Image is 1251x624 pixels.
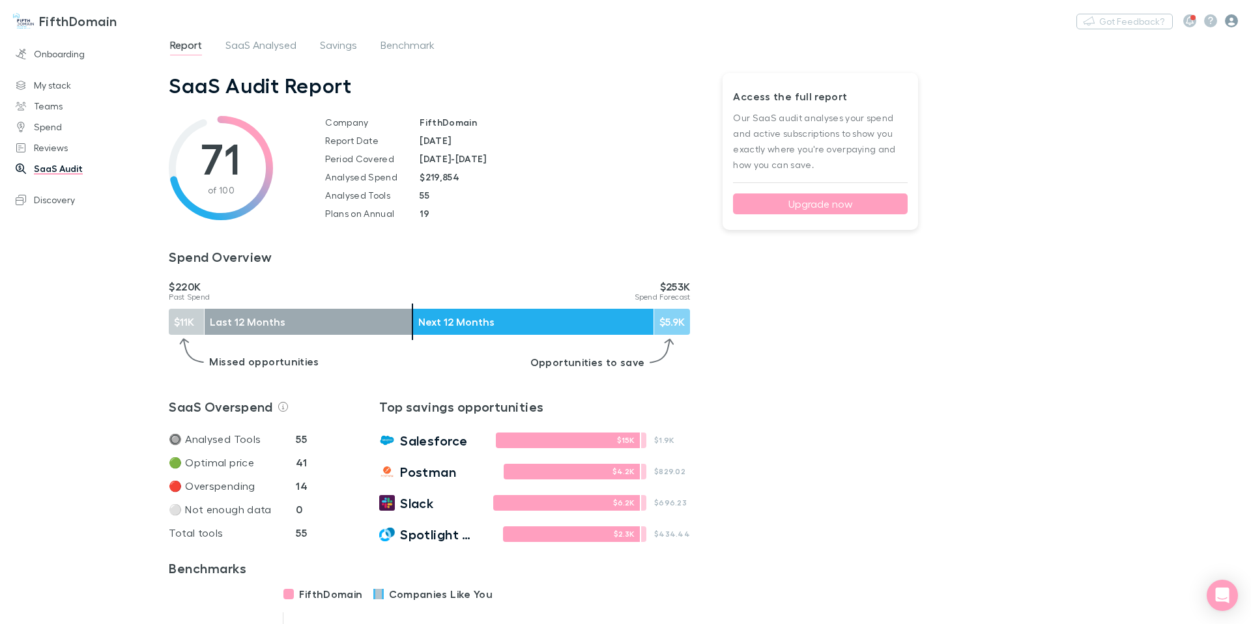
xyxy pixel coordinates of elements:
p: $1.9K [654,436,674,444]
img: Salesforce's Logo [379,433,395,448]
img: Left arrow [179,335,204,367]
a: Spend [3,117,166,137]
td: Analysed Spend [315,168,409,186]
span: Slack [400,495,433,511]
strong: 55 [296,433,307,446]
td: Company [315,113,409,132]
div: Last 12 Months [205,309,411,335]
p: $829.02 [654,468,685,475]
a: Discovery [3,190,166,210]
p: $696.23 [654,499,687,507]
span: SaaS Analysed [225,38,296,55]
span: Postman [400,464,456,479]
span: of 100 [208,184,235,195]
td: Report Date [315,132,409,150]
p: ⚪ Not enough data [169,502,296,517]
div: $4.2K [504,464,640,479]
span: Salesforce [400,433,468,448]
a: Reviews [3,137,166,158]
a: Onboarding [3,44,166,64]
strong: 19 [420,208,429,219]
strong: 55 [420,190,429,201]
p: 🔘 Analysed Tools [169,431,296,447]
p: $253K [635,285,691,288]
a: Postman [379,464,477,479]
span: Past Spend [169,292,210,302]
div: $11K [169,309,205,335]
strong: Companies Like You [389,588,493,601]
td: Plans on Annual [315,205,409,223]
img: Spotlight Reporting's Logo [379,526,395,542]
h1: 71 [169,135,273,181]
div: Next 12 Months [413,309,655,335]
img: Right arrow [650,335,674,367]
a: Slack [379,495,477,511]
strong: 0 [296,503,302,516]
img: FifthDomain's Logo [13,13,34,29]
a: Teams [3,96,166,117]
strong: 41 [296,456,307,469]
div: $6.2K [493,495,640,511]
strong: $219,854 [420,171,459,182]
strong: [DATE] - [DATE] [420,153,486,164]
strong: FifthDomain [420,117,477,128]
span: Spotlight Reporting [400,526,477,542]
a: Benchmarks [169,560,516,576]
p: $220K [169,285,210,288]
div: Open Intercom Messenger [1207,580,1238,611]
td: Period Covered [315,150,409,168]
h1: SaaS Audit Report [169,73,690,98]
span: Report [170,38,202,55]
p: $434.44 [654,530,690,538]
a: Spotlight Reporting [379,526,477,542]
span: Benchmark [381,38,435,55]
span: Our SaaS audit analyses your spend and active subscriptions to show you exactly where you're over... [733,112,895,170]
strong: 14 [296,479,308,492]
a: Top savings opportunities [379,399,680,414]
p: 🟢 Optimal price [169,455,296,470]
strong: [DATE] [420,135,451,146]
img: Postman's Logo [379,464,395,479]
div: $15K [496,433,640,448]
span: Savings [320,38,357,55]
p: Total tools [169,525,296,541]
strong: Access the full report [733,90,847,103]
td: Analysed Tools [315,186,409,205]
a: SaaS Audit [3,158,166,179]
strong: FifthDomain [299,588,362,601]
p: 🔴 Overspending [169,478,296,494]
button: Upgrade now [733,193,908,214]
div: $2.3K [503,526,640,542]
span: Spend Forecast [635,292,691,302]
p: Missed opportunities [209,358,319,367]
strong: 55 [296,526,307,539]
div: $5.9K [654,309,690,335]
p: Opportunities to save [530,358,645,367]
a: Salesforce [379,433,477,448]
button: Got Feedback? [1076,14,1173,29]
a: My stack [3,75,166,96]
h3: SaaS Overspend [169,399,343,414]
a: FifthDomain [5,5,125,36]
h3: FifthDomain [39,13,117,29]
h3: Spend Overview [169,249,690,264]
img: Slack's Logo [379,495,395,511]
